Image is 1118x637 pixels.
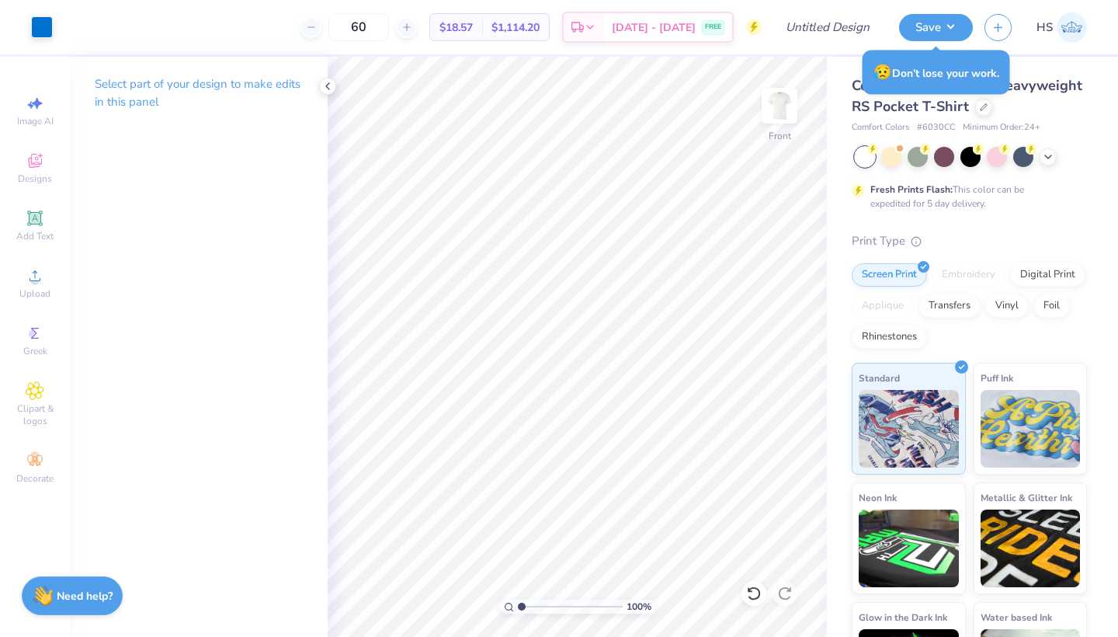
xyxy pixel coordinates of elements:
[19,287,50,300] span: Upload
[981,370,1013,386] span: Puff Ink
[859,609,947,625] span: Glow in the Dark Ink
[705,22,721,33] span: FREE
[1057,12,1087,43] img: Helen Slacik
[16,472,54,485] span: Decorate
[852,325,927,349] div: Rhinestones
[612,19,696,36] span: [DATE] - [DATE]
[918,294,981,318] div: Transfers
[863,50,1010,95] div: Don’t lose your work.
[870,183,953,196] strong: Fresh Prints Flash:
[852,76,1082,116] span: Comfort Colors Adult Heavyweight RS Pocket T-Shirt
[859,390,959,468] img: Standard
[852,232,1087,250] div: Print Type
[981,489,1072,506] span: Metallic & Glitter Ink
[981,609,1052,625] span: Water based Ink
[1036,19,1053,37] span: HS
[870,183,1061,211] div: This color can be expedited for 5 day delivery.
[764,90,795,121] img: Front
[859,370,900,386] span: Standard
[627,600,651,614] span: 100 %
[852,294,914,318] div: Applique
[852,263,927,287] div: Screen Print
[985,294,1029,318] div: Vinyl
[981,510,1081,587] img: Metallic & Glitter Ink
[917,121,955,134] span: # 6030CC
[859,489,897,506] span: Neon Ink
[491,19,540,36] span: $1,114.20
[1033,294,1070,318] div: Foil
[439,19,473,36] span: $18.57
[963,121,1040,134] span: Minimum Order: 24 +
[852,121,909,134] span: Comfort Colors
[769,129,791,143] div: Front
[17,115,54,127] span: Image AI
[773,12,887,43] input: Untitled Design
[859,510,959,587] img: Neon Ink
[932,263,1005,287] div: Embroidery
[328,13,389,41] input: – –
[23,345,47,357] span: Greek
[1036,12,1087,43] a: HS
[873,62,892,82] span: 😥
[981,390,1081,468] img: Puff Ink
[16,230,54,242] span: Add Text
[899,14,973,41] button: Save
[95,75,303,111] p: Select part of your design to make edits in this panel
[8,402,62,427] span: Clipart & logos
[57,589,113,604] strong: Need help?
[1010,263,1085,287] div: Digital Print
[18,172,52,185] span: Designs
